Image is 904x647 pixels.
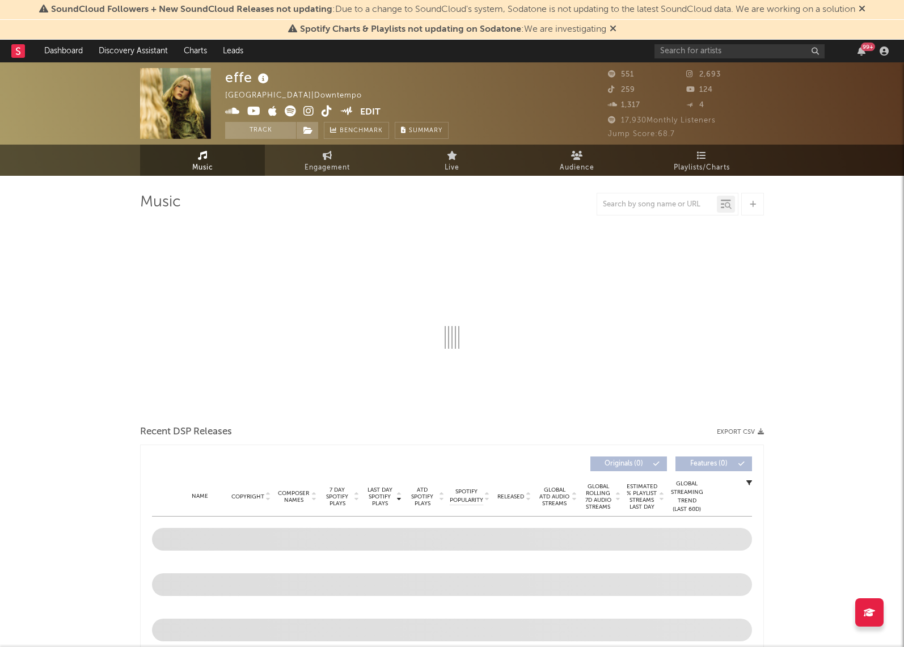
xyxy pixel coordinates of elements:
[717,429,764,435] button: Export CSV
[51,5,855,14] span: : Due to a change to SoundCloud's system, Sodatone is not updating to the latest SoundCloud data....
[445,161,459,175] span: Live
[608,117,716,124] span: 17,930 Monthly Listeners
[597,200,717,209] input: Search by song name or URL
[626,483,657,510] span: Estimated % Playlist Streams Last Day
[225,122,296,139] button: Track
[857,46,865,56] button: 99+
[560,161,594,175] span: Audience
[215,40,251,62] a: Leads
[140,425,232,439] span: Recent DSP Releases
[305,161,350,175] span: Engagement
[686,71,721,78] span: 2,693
[390,145,514,176] a: Live
[670,480,704,514] div: Global Streaming Trend (Last 60D)
[539,487,570,507] span: Global ATD Audio Streams
[265,145,390,176] a: Engagement
[340,124,383,138] span: Benchmark
[861,43,875,51] div: 99 +
[277,490,310,504] span: Composer Names
[674,161,730,175] span: Playlists/Charts
[365,487,395,507] span: Last Day Spotify Plays
[654,44,825,58] input: Search for artists
[450,488,483,505] span: Spotify Popularity
[675,456,752,471] button: Features(0)
[582,483,614,510] span: Global Rolling 7D Audio Streams
[608,130,675,138] span: Jump Score: 68.7
[300,25,606,34] span: : We are investigating
[590,456,667,471] button: Originals(0)
[598,460,650,467] span: Originals ( 0 )
[683,460,735,467] span: Features ( 0 )
[91,40,176,62] a: Discovery Assistant
[322,487,352,507] span: 7 Day Spotify Plays
[360,105,381,120] button: Edit
[608,71,634,78] span: 551
[225,68,272,87] div: effe
[324,122,389,139] a: Benchmark
[686,86,713,94] span: 124
[608,102,640,109] span: 1,317
[231,493,264,500] span: Copyright
[51,5,332,14] span: SoundCloud Followers + New SoundCloud Releases not updating
[176,40,215,62] a: Charts
[407,487,437,507] span: ATD Spotify Plays
[36,40,91,62] a: Dashboard
[140,145,265,176] a: Music
[497,493,524,500] span: Released
[175,492,225,501] div: Name
[225,89,375,103] div: [GEOGRAPHIC_DATA] | Downtempo
[686,102,704,109] span: 4
[192,161,213,175] span: Music
[300,25,521,34] span: Spotify Charts & Playlists not updating on Sodatone
[859,5,865,14] span: Dismiss
[608,86,635,94] span: 259
[610,25,616,34] span: Dismiss
[639,145,764,176] a: Playlists/Charts
[514,145,639,176] a: Audience
[409,128,442,134] span: Summary
[395,122,449,139] button: Summary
